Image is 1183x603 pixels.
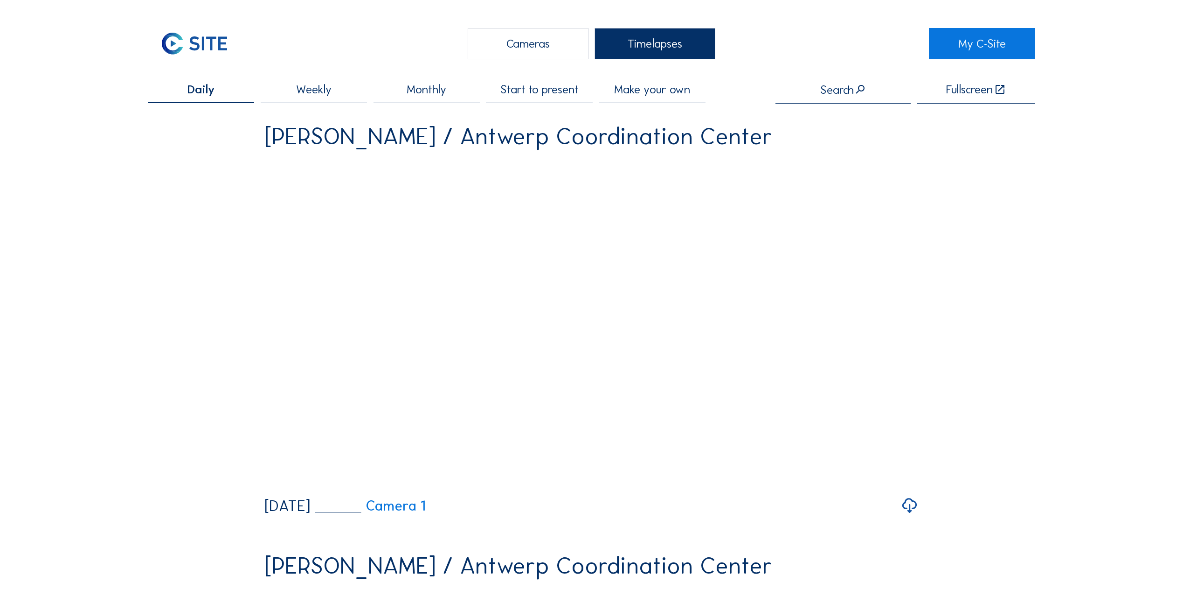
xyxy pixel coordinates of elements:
[614,84,690,95] span: Make your own
[187,84,214,95] span: Daily
[929,28,1035,59] a: My C-Site
[296,84,332,95] span: Weekly
[500,84,579,95] span: Start to present
[148,28,254,59] a: C-SITE Logo
[595,28,715,59] div: Timelapses
[148,28,241,59] img: C-SITE Logo
[407,84,446,95] span: Monthly
[264,125,773,148] div: [PERSON_NAME] / Antwerp Coordination Center
[468,28,588,59] div: Cameras
[315,499,425,513] a: Camera 1
[264,498,310,514] div: [DATE]
[264,159,919,486] video: Your browser does not support the video tag.
[946,84,993,96] div: Fullscreen
[264,554,773,577] div: [PERSON_NAME] / Antwerp Coordination Center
